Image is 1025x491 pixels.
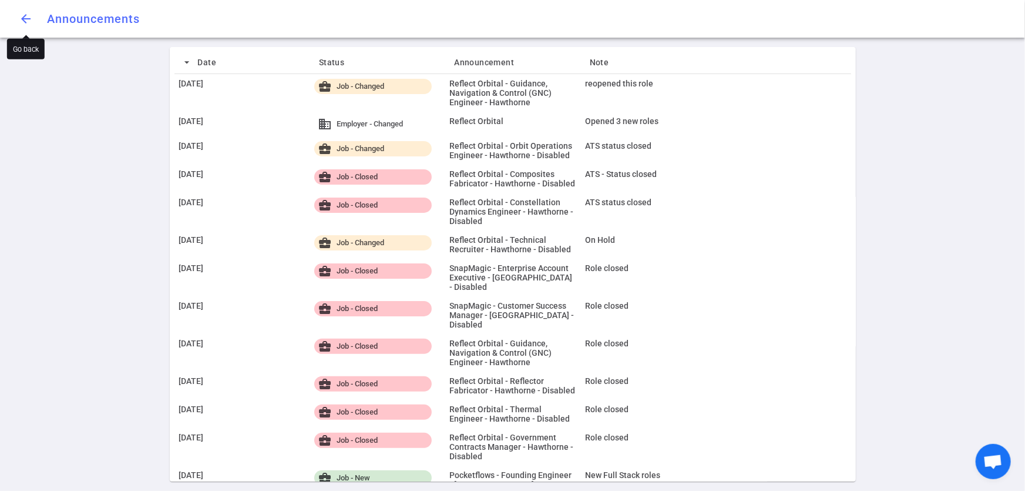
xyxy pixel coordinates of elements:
[318,117,332,131] i: business
[174,470,310,489] div: Date
[179,52,221,74] button: arrow_drop_downDate
[310,116,445,132] div: Status
[445,405,580,423] div: Announcement
[310,405,445,423] div: Status
[715,198,851,226] div: Action
[445,141,580,160] div: Announcement
[337,436,378,445] span: Job - Closed
[310,301,445,329] div: Status
[318,377,332,391] i: business_center
[715,301,851,329] div: Action
[580,169,715,188] div: Notes
[310,433,445,461] div: Status
[580,79,715,107] div: Notes
[310,169,445,188] div: Status
[318,142,332,156] i: business_center
[580,301,715,329] div: Notes
[337,266,378,275] span: Job - Closed
[47,12,337,26] div: Announcements
[174,263,310,292] div: Date
[174,169,310,188] div: Date
[337,201,378,209] span: Job - Closed
[580,235,715,254] div: Notes
[310,235,445,254] div: Status
[580,263,715,292] div: Notes
[337,238,384,247] span: Job - Changed
[318,339,332,353] i: business_center
[445,376,580,395] div: Announcement
[715,339,851,367] div: Action
[580,116,715,132] div: Notes
[318,302,332,316] i: business_center
[310,198,445,226] div: Status
[174,339,310,367] div: Date
[337,119,403,128] span: Employer - Changed
[715,141,851,160] div: Action
[580,433,715,461] div: Notes
[715,79,851,107] div: Action
[318,79,332,93] i: business_center
[174,301,310,329] div: Date
[14,7,38,31] button: Go back
[337,408,378,416] span: Job - Closed
[445,116,580,132] div: Announcement
[318,405,332,419] i: business_center
[337,82,384,91] span: Job - Changed
[445,470,580,489] div: Announcement
[580,339,715,367] div: Notes
[445,301,580,329] div: Announcement
[337,172,378,181] span: Job - Closed
[445,198,580,226] div: Announcement
[310,470,445,489] div: Status
[715,116,851,132] div: Action
[19,12,33,26] span: arrow_back
[174,79,310,107] div: Date
[174,198,310,226] div: Date
[715,470,851,489] div: Action
[715,235,851,254] div: Action
[310,141,445,160] div: Status
[318,264,332,278] i: business_center
[174,405,310,423] div: Date
[7,39,45,59] div: Go back
[174,235,310,254] div: Date
[182,56,193,68] i: arrow_drop_down
[310,339,445,367] div: Status
[445,263,580,292] div: Announcement
[174,376,310,395] div: Date
[337,144,384,153] span: Job - Changed
[580,141,715,160] div: Notes
[310,376,445,395] div: Status
[449,52,519,74] button: Announcement
[715,169,851,188] div: Action
[715,433,851,461] div: Action
[585,52,623,74] button: Note
[715,405,851,423] div: Action
[976,444,1011,479] a: Open chat
[310,263,445,292] div: Status
[174,116,310,132] div: Date
[318,236,332,250] i: business_center
[337,342,378,350] span: Job - Closed
[337,304,378,313] span: Job - Closed
[318,433,332,447] i: business_center
[715,376,851,395] div: Action
[580,376,715,395] div: Notes
[445,169,580,188] div: Announcement
[580,198,715,226] div: Notes
[337,379,378,388] span: Job - Closed
[580,470,715,489] div: Notes
[337,473,370,482] span: Job - New
[174,433,310,461] div: Date
[445,235,580,254] div: Announcement
[310,79,445,107] div: Status
[174,141,310,160] div: Date
[314,52,352,74] button: Status
[445,433,580,461] div: Announcement
[580,405,715,423] div: Notes
[318,198,332,212] i: business_center
[445,79,580,107] div: Announcement
[318,170,332,184] i: business_center
[318,471,332,485] i: business_center
[445,339,580,367] div: Announcement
